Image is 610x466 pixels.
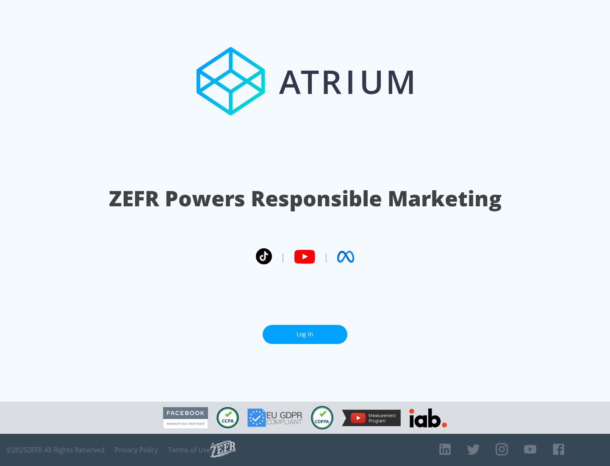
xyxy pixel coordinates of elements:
a: Log In [263,325,347,344]
img: COPPA Compliant [311,406,333,430]
span: | [280,250,286,263]
img: Facebook Marketing Partner [163,407,208,429]
img: GDPR Compliant [247,408,302,427]
img: CCPA Compliant [216,407,239,428]
img: IAB [409,408,447,427]
span: © 2025 ZEFR All Rights Reserved [6,446,105,454]
a: Privacy Policy [115,446,158,454]
a: Terms of Use [168,446,211,454]
span: | [324,250,329,263]
h1: ZEFR Powers Responsible Marketing [109,184,502,213]
img: YouTube Measurement Program [342,410,401,426]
